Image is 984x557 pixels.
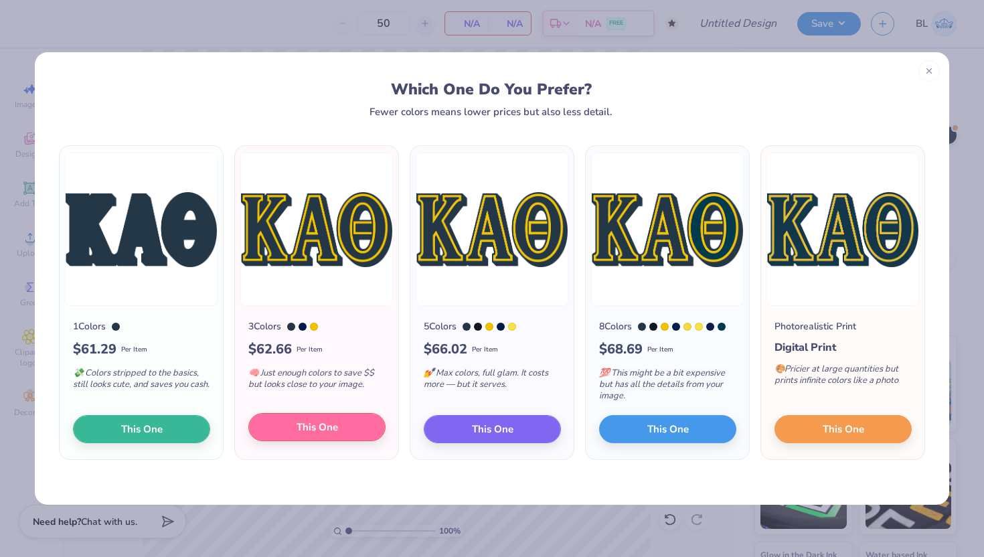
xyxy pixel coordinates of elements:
[766,153,919,306] img: Photorealistic preview
[774,363,785,375] span: 🎨
[718,323,726,331] div: 548 C
[647,345,673,355] span: Per Item
[472,345,498,355] span: Per Item
[112,323,120,331] div: 7546 C
[599,360,736,415] div: This might be a bit expensive but has all the details from your image.
[297,345,323,355] span: Per Item
[72,80,912,98] div: Which One Do You Prefer?
[73,339,116,360] span: $ 61.29
[463,323,471,331] div: 7546 C
[823,422,864,437] span: This One
[706,323,714,331] div: 2766 C
[73,360,210,404] div: Colors stripped to the basics, still looks cute, and saves you cash.
[591,153,744,306] img: 8 color option
[240,153,393,306] img: 3 color option
[638,323,646,331] div: 7546 C
[299,323,307,331] div: 2768 C
[424,339,467,360] span: $ 66.02
[474,323,482,331] div: Black 6 C
[310,323,318,331] div: 7406 C
[370,106,612,117] div: Fewer colors means lower prices but also less detail.
[485,323,493,331] div: 7406 C
[424,415,561,443] button: This One
[416,153,568,306] img: 5 color option
[73,367,84,379] span: 💸
[497,323,505,331] div: 2768 C
[508,323,516,331] div: 106 C
[774,339,912,355] div: Digital Print
[287,323,295,331] div: 7546 C
[248,367,259,379] span: 🧠
[248,413,386,441] button: This One
[424,360,561,404] div: Max colors, full glam. It costs more — but it serves.
[73,319,106,333] div: 1 Colors
[649,323,657,331] div: Black 6 C
[774,319,856,333] div: Photorealistic Print
[248,360,386,404] div: Just enough colors to save $$ but looks close to your image.
[647,422,689,437] span: This One
[695,323,703,331] div: 106 C
[73,415,210,443] button: This One
[424,319,457,333] div: 5 Colors
[472,422,513,437] span: This One
[248,339,292,360] span: $ 62.66
[297,420,338,435] span: This One
[599,415,736,443] button: This One
[599,339,643,360] span: $ 68.69
[774,415,912,443] button: This One
[774,355,912,400] div: Pricier at large quantities but prints infinite colors like a photo
[121,422,163,437] span: This One
[672,323,680,331] div: 2768 C
[65,153,218,306] img: 1 color option
[599,319,632,333] div: 8 Colors
[599,367,610,379] span: 💯
[683,323,691,331] div: 7404 C
[424,367,434,379] span: 💅
[661,323,669,331] div: 7406 C
[248,319,281,333] div: 3 Colors
[121,345,147,355] span: Per Item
